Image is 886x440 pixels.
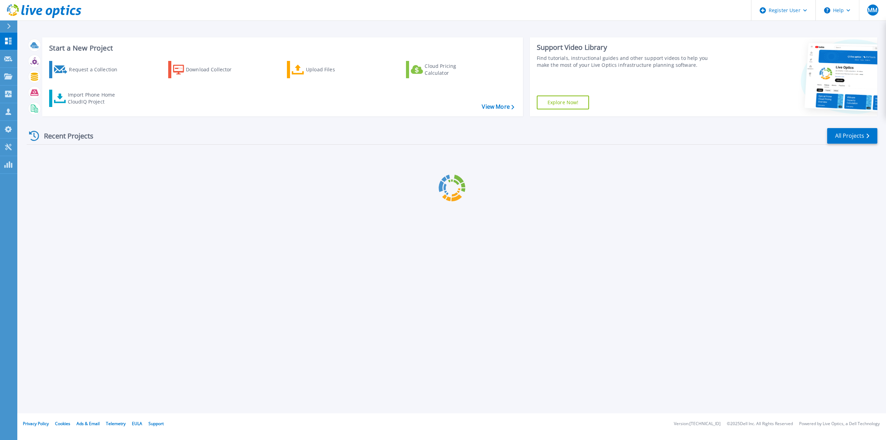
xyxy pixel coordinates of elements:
a: Cloud Pricing Calculator [406,61,483,78]
li: Powered by Live Optics, a Dell Technology [799,422,880,426]
div: Import Phone Home CloudIQ Project [68,91,122,105]
a: Explore Now! [537,96,589,109]
a: View More [482,104,514,110]
div: Request a Collection [69,63,124,77]
div: Support Video Library [537,43,716,52]
h3: Start a New Project [49,44,514,52]
a: Upload Files [287,61,364,78]
div: Find tutorials, instructional guides and other support videos to help you make the most of your L... [537,55,716,69]
a: Support [148,421,164,426]
div: Download Collector [186,63,241,77]
a: EULA [132,421,142,426]
li: Version: [TECHNICAL_ID] [674,422,721,426]
a: Telemetry [106,421,126,426]
a: Cookies [55,421,70,426]
div: Recent Projects [27,127,103,144]
li: © 2025 Dell Inc. All Rights Reserved [727,422,793,426]
div: Cloud Pricing Calculator [425,63,480,77]
a: Request a Collection [49,61,126,78]
a: Download Collector [168,61,245,78]
div: Upload Files [306,63,361,77]
a: Privacy Policy [23,421,49,426]
span: MM [868,7,877,13]
a: All Projects [827,128,877,144]
a: Ads & Email [76,421,100,426]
